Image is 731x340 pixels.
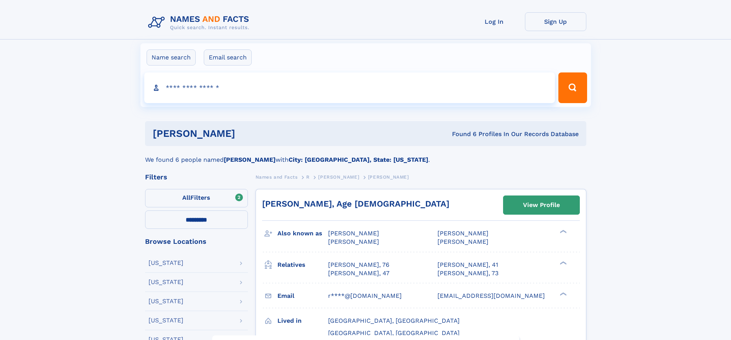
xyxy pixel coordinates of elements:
[318,172,359,182] a: [PERSON_NAME]
[147,49,196,66] label: Name search
[149,279,183,285] div: [US_STATE]
[149,317,183,324] div: [US_STATE]
[328,329,460,337] span: [GEOGRAPHIC_DATA], [GEOGRAPHIC_DATA]
[558,229,567,234] div: ❯
[256,172,298,182] a: Names and Facts
[145,12,256,33] img: Logo Names and Facts
[525,12,586,31] a: Sign Up
[145,238,248,245] div: Browse Locations
[558,291,567,296] div: ❯
[328,261,389,269] a: [PERSON_NAME], 76
[558,72,587,103] button: Search Button
[277,227,328,240] h3: Also known as
[144,72,555,103] input: search input
[328,269,389,278] a: [PERSON_NAME], 47
[368,174,409,180] span: [PERSON_NAME]
[328,230,379,237] span: [PERSON_NAME]
[558,260,567,265] div: ❯
[145,146,586,164] div: We found 6 people named with .
[503,196,579,214] a: View Profile
[343,130,579,138] div: Found 6 Profiles In Our Records Database
[145,189,248,207] label: Filters
[224,156,276,163] b: [PERSON_NAME]
[523,196,560,214] div: View Profile
[149,298,183,304] div: [US_STATE]
[464,12,525,31] a: Log In
[153,129,344,138] h1: [PERSON_NAME]
[277,289,328,302] h3: Email
[262,199,449,209] a: [PERSON_NAME], Age [DEMOGRAPHIC_DATA]
[306,172,310,182] a: R
[437,292,545,299] span: [EMAIL_ADDRESS][DOMAIN_NAME]
[277,314,328,327] h3: Lived in
[204,49,252,66] label: Email search
[149,260,183,266] div: [US_STATE]
[437,230,488,237] span: [PERSON_NAME]
[277,258,328,271] h3: Relatives
[328,317,460,324] span: [GEOGRAPHIC_DATA], [GEOGRAPHIC_DATA]
[328,238,379,245] span: [PERSON_NAME]
[437,261,498,269] a: [PERSON_NAME], 41
[318,174,359,180] span: [PERSON_NAME]
[306,174,310,180] span: R
[437,269,498,278] a: [PERSON_NAME], 73
[182,194,190,201] span: All
[145,174,248,181] div: Filters
[437,238,488,245] span: [PERSON_NAME]
[289,156,428,163] b: City: [GEOGRAPHIC_DATA], State: [US_STATE]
